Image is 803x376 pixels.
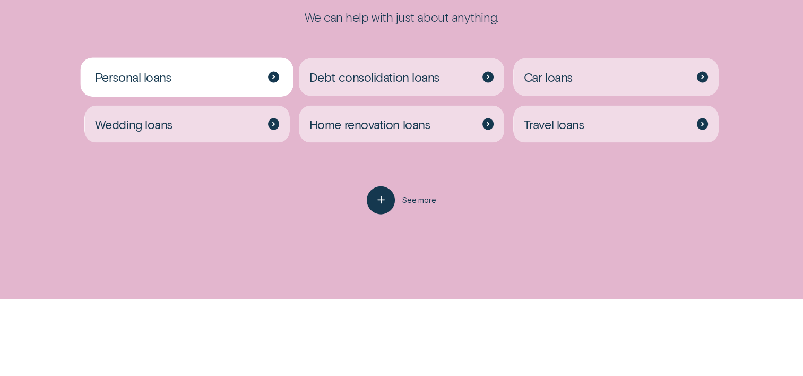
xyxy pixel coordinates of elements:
[299,58,504,96] a: Debt consolidation loans
[524,70,573,85] span: Car loans
[299,106,504,143] a: Home renovation loans
[524,117,584,132] span: Travel loans
[84,106,289,143] a: Wedding loans
[367,186,436,215] button: See more
[309,117,430,132] span: Home renovation loans
[95,70,171,85] span: Personal loans
[309,70,439,85] span: Debt consolidation loans
[513,58,718,96] a: Car loans
[95,117,172,132] span: Wedding loans
[84,58,289,96] a: Personal loans
[513,106,718,143] a: Travel loans
[402,195,436,205] span: See more
[219,10,584,25] p: We can help with just about anything.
